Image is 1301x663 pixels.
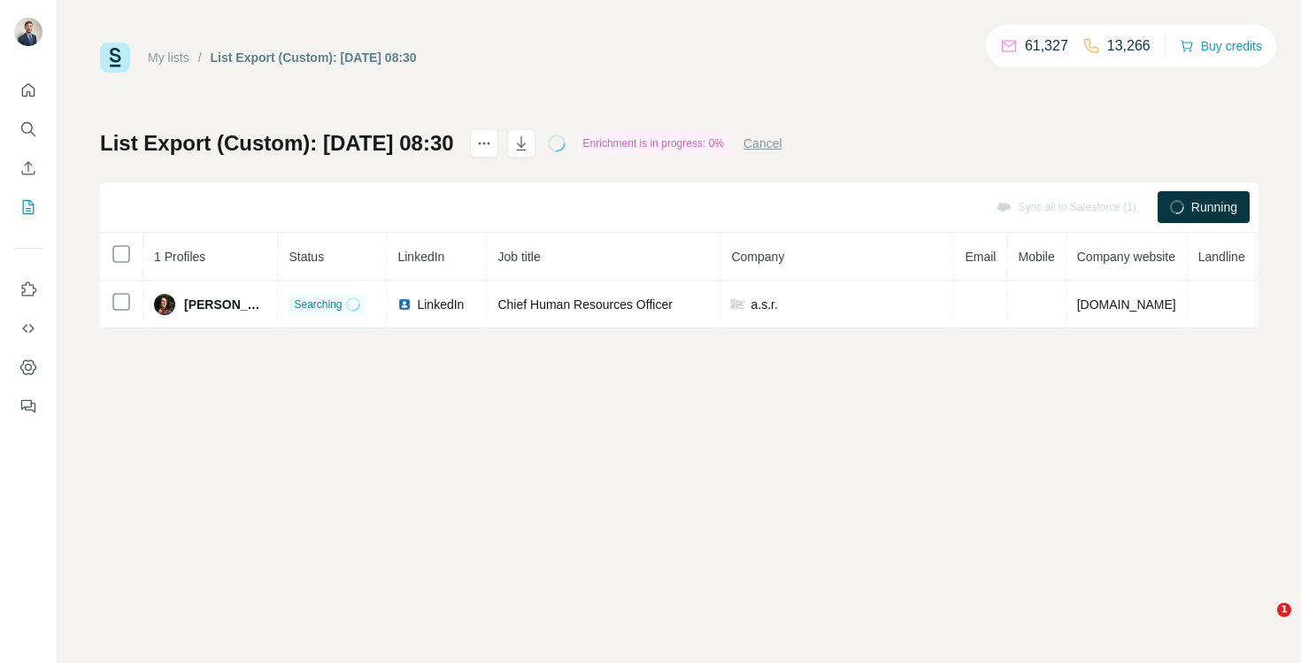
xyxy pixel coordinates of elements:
img: Avatar [14,18,42,46]
span: 1 Profiles [154,250,205,264]
span: [PERSON_NAME] [184,296,266,313]
div: List Export (Custom): [DATE] 08:30 [211,49,417,66]
span: Company website [1077,250,1175,264]
span: Running [1191,198,1237,216]
li: / [198,49,202,66]
button: Dashboard [14,351,42,383]
img: LinkedIn logo [397,297,412,312]
h1: List Export (Custom): [DATE] 08:30 [100,129,454,158]
button: Buy credits [1180,34,1262,58]
a: My lists [148,50,189,65]
div: Enrichment is in progress: 0% [578,133,729,154]
img: company-logo [731,299,745,309]
p: 13,266 [1107,35,1151,57]
span: Searching [294,297,342,312]
button: Use Surfe API [14,312,42,344]
button: Feedback [14,390,42,422]
span: Email [965,250,996,264]
button: Cancel [743,135,782,152]
span: a.s.r. [751,296,777,313]
img: Surfe Logo [100,42,130,73]
p: 61,327 [1025,35,1068,57]
button: Quick start [14,74,42,106]
button: Enrich CSV [14,152,42,184]
button: Search [14,113,42,145]
span: Mobile [1018,250,1054,264]
span: Status [289,250,324,264]
span: Job title [497,250,540,264]
button: actions [470,129,498,158]
button: Use Surfe on LinkedIn [14,274,42,305]
span: LinkedIn [397,250,444,264]
iframe: Intercom live chat [1241,603,1283,645]
span: [DOMAIN_NAME] [1077,297,1176,312]
span: 1 [1277,603,1291,617]
span: LinkedIn [417,296,464,313]
img: Avatar [154,294,175,315]
span: Chief Human Resources Officer [497,297,672,312]
button: My lists [14,191,42,223]
span: Landline [1198,250,1245,264]
span: Company [731,250,784,264]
